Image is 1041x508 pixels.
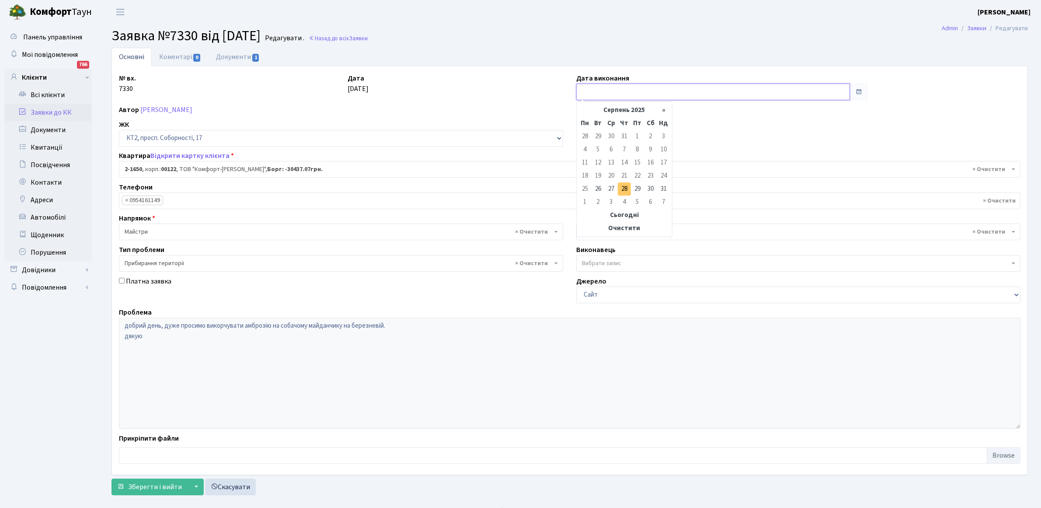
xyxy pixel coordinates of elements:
a: Заявки [967,24,986,33]
label: Проблема [119,307,152,318]
a: Admin [942,24,958,33]
span: 0 [193,54,200,62]
td: 1 [578,196,592,209]
a: Довідники [4,261,92,279]
td: 30 [605,130,618,143]
td: 2 [644,130,657,143]
span: × [125,196,128,205]
td: 16 [644,156,657,169]
td: 25 [578,182,592,196]
a: Документи [4,121,92,139]
li: 0954161149 [122,196,163,205]
a: Основні [111,48,152,66]
span: Майстри [125,228,552,236]
th: Сьогодні [578,209,670,222]
th: Пн [578,117,592,130]
a: Панель управління [4,28,92,46]
td: 5 [592,143,605,156]
a: Всі клієнти [4,86,92,104]
span: Зберегти і вийти [128,482,182,492]
span: Заявка №7330 від [DATE] [111,26,261,46]
span: Видалити всі елементи [515,228,548,236]
label: Напрямок [119,213,155,224]
label: Тип проблеми [119,245,164,255]
div: 7330 [112,73,341,100]
span: Таун [30,5,92,20]
td: 26 [592,182,605,196]
span: Прибирання території [119,255,563,272]
a: Автомобілі [4,209,92,226]
small: Редагувати . [263,34,304,42]
a: Повідомлення [4,279,92,296]
label: Автор [119,105,139,115]
td: 31 [657,182,670,196]
td: 13 [605,156,618,169]
a: Контакти [4,174,92,191]
td: 21 [618,169,631,182]
th: Вт [592,117,605,130]
th: Сб [644,117,657,130]
td: 4 [618,196,631,209]
a: Документи [209,48,267,66]
td: 6 [644,196,657,209]
td: 6 [605,143,618,156]
label: Телефони [119,182,153,193]
a: Клієнти [4,69,92,86]
label: Виконавець [576,245,616,255]
td: 11 [578,156,592,169]
button: Зберегти і вийти [111,479,188,495]
a: Коментарі [152,48,209,66]
a: Адреси [4,191,92,209]
a: Назад до всіхЗаявки [309,34,368,42]
label: Дата [348,73,364,84]
div: 766 [77,61,89,69]
a: Щоденник [4,226,92,244]
td: 3 [605,196,618,209]
td: 5 [631,196,644,209]
span: Майстри [119,224,563,240]
a: Відкрити картку клієнта [150,151,230,161]
img: logo.png [9,4,26,21]
th: Пт [631,117,644,130]
a: Посвідчення [4,156,92,174]
a: [PERSON_NAME] [140,105,192,115]
a: Скасувати [205,479,256,495]
td: 12 [592,156,605,169]
td: 23 [644,169,657,182]
td: 31 [618,130,631,143]
span: Мої повідомлення [22,50,78,60]
span: Видалити всі елементи [972,165,1005,174]
td: 7 [657,196,670,209]
label: ЖК [119,119,129,130]
span: 1 [252,54,259,62]
td: 1 [631,130,644,143]
td: 7 [618,143,631,156]
span: <b>2-1650</b>, корп.: <b>00122</b>, ТОВ "Комфорт-Таун Ріелт", <b>Борг: -30437.07грн.</b> [125,165,1010,174]
b: Борг: -30437.07грн. [267,165,323,174]
a: Квитанції [4,139,92,156]
div: [DATE] [341,73,570,100]
th: Очистити [578,222,670,235]
td: 29 [592,130,605,143]
td: 20 [605,169,618,182]
td: 30 [644,182,657,196]
td: 9 [644,143,657,156]
th: » [657,104,670,117]
a: [PERSON_NAME] [978,7,1031,18]
span: Видалити всі елементи [972,228,1005,236]
a: Заявки до КК [4,104,92,121]
b: 2-1650 [125,165,142,174]
th: Серпень 2025 [592,104,657,117]
td: 24 [657,169,670,182]
span: Панель управління [23,32,82,42]
li: Редагувати [986,24,1028,33]
b: Комфорт [30,5,72,19]
span: Видалити всі елементи [515,259,548,268]
td: 4 [578,143,592,156]
a: Порушення [4,244,92,261]
td: 8 [631,143,644,156]
th: Ср [605,117,618,130]
td: 17 [657,156,670,169]
label: Квартира [119,151,234,161]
